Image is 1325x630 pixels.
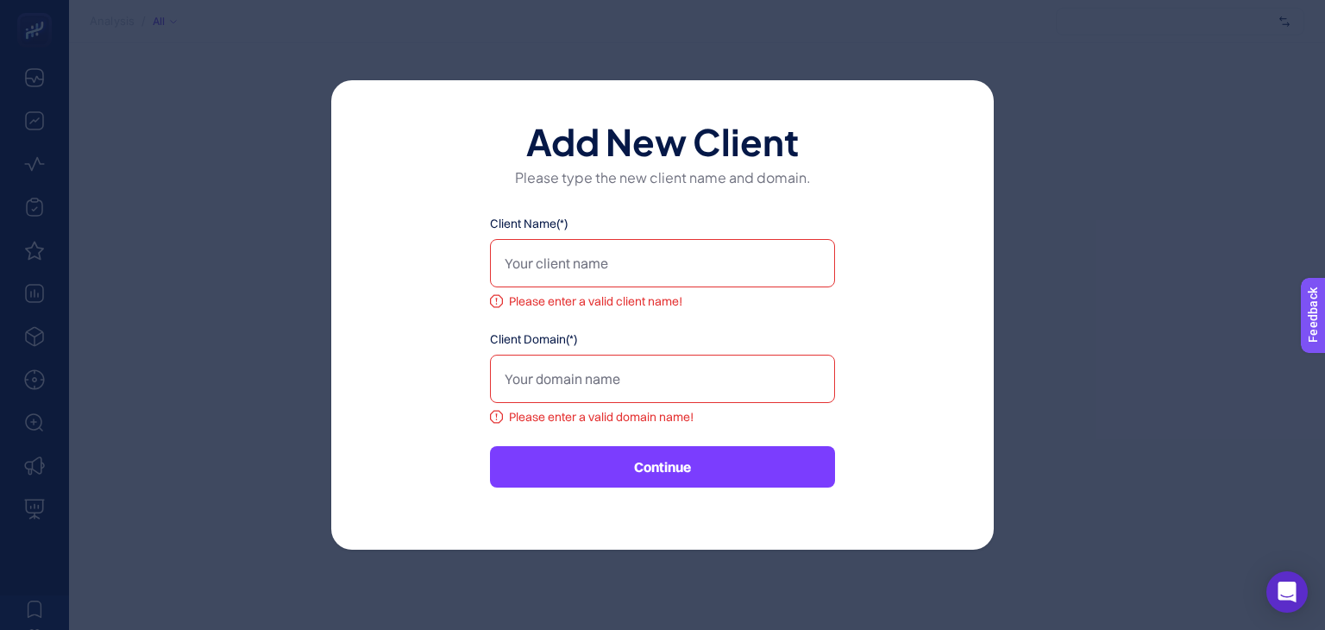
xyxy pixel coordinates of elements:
[509,293,682,310] span: Please enter a valid client name!
[386,122,939,156] h1: Add New Client
[386,167,939,187] p: Please type the new client name and domain.
[490,215,835,232] label: Client Name(*)
[1266,571,1308,613] div: Open Intercom Messenger
[10,5,66,19] span: Feedback
[509,408,694,425] span: Please enter a valid domain name!
[490,239,835,287] input: Your client name
[490,331,835,348] label: Client Domain(*)
[490,446,835,488] button: Continue
[490,355,835,403] input: Your domain name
